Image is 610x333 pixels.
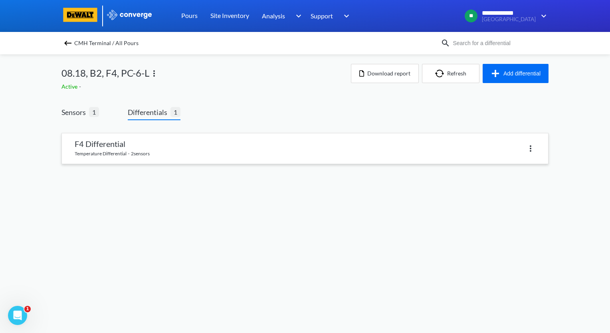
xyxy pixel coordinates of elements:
[536,11,549,21] img: downArrow.svg
[170,107,180,117] span: 1
[128,107,170,118] span: Differentials
[491,69,503,78] img: icon-plus.svg
[351,64,419,83] button: Download report
[106,10,152,20] img: logo_ewhite.svg
[450,39,547,48] input: Search for a differential
[63,38,73,48] img: backspace.svg
[262,11,285,21] span: Analysis
[74,38,139,49] span: CMH Terminal / All Pours
[291,11,303,21] img: downArrow.svg
[89,107,99,117] span: 1
[483,64,549,83] button: Add differential
[61,107,89,118] span: Sensors
[441,38,450,48] img: icon-search.svg
[435,69,447,77] img: icon-refresh.svg
[149,69,159,78] img: more.svg
[482,16,536,22] span: [GEOGRAPHIC_DATA]
[311,11,333,21] span: Support
[24,306,31,312] span: 1
[526,144,535,153] img: more.svg
[339,11,351,21] img: downArrow.svg
[79,83,83,90] span: -
[61,8,99,22] img: logo-dewalt.svg
[8,306,27,325] iframe: Intercom live chat
[61,83,79,90] span: Active
[359,70,364,77] img: icon-file.svg
[61,65,149,81] span: 08.18, B2, F4, PC-6-L
[422,64,479,83] button: Refresh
